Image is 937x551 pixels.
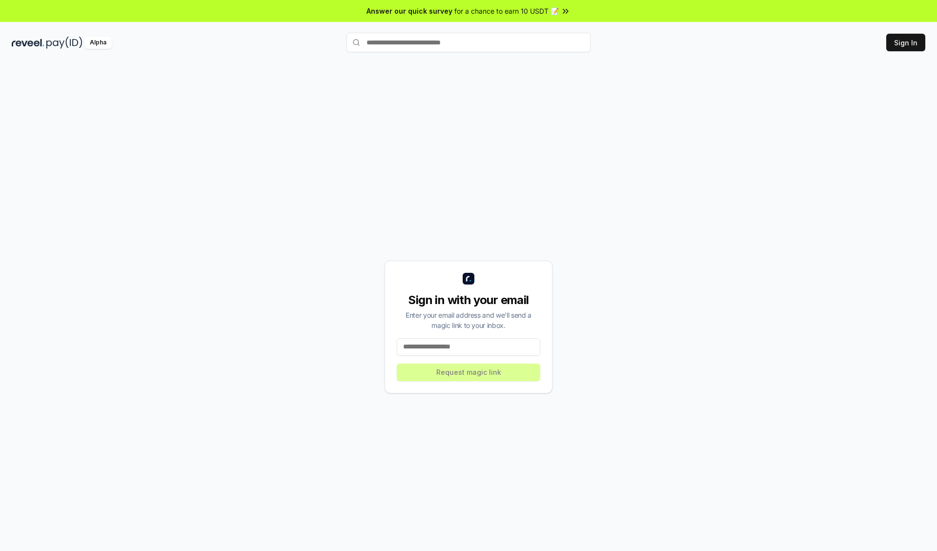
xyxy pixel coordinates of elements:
span: Answer our quick survey [367,6,452,16]
img: pay_id [46,37,82,49]
div: Alpha [84,37,112,49]
img: reveel_dark [12,37,44,49]
button: Sign In [886,34,925,51]
div: Sign in with your email [397,292,540,308]
span: for a chance to earn 10 USDT 📝 [454,6,559,16]
div: Enter your email address and we’ll send a magic link to your inbox. [397,310,540,330]
img: logo_small [463,273,474,285]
